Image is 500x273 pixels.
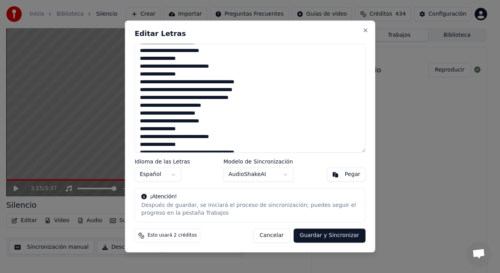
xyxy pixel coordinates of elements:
h2: Editar Letras [135,30,366,37]
button: Guardar y Sincronizar [293,229,365,243]
div: Después de guardar, se iniciará el proceso de sincronización; puedes seguir el progreso en la pes... [141,202,359,217]
label: Modelo de Sincronización [223,159,294,165]
span: Esto usará 2 créditos [148,233,197,239]
button: Pegar [327,168,366,182]
div: ¡Atención! [141,193,359,201]
div: Pegar [345,171,361,179]
button: Cancelar [253,229,291,243]
label: Idioma de las Letras [135,159,190,165]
